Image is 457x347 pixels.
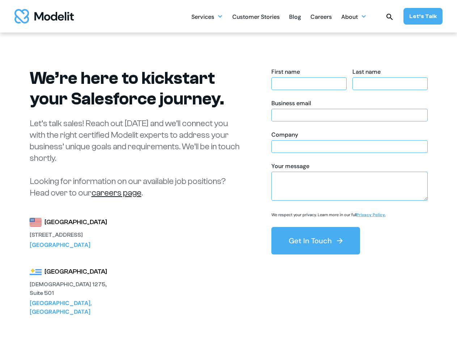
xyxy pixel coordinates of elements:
div: [GEOGRAPHIC_DATA] [45,267,107,277]
div: Business email [271,99,428,107]
div: [STREET_ADDRESS] [30,231,109,239]
div: [GEOGRAPHIC_DATA] [45,217,107,227]
div: About [341,9,367,23]
a: Blog [289,9,301,23]
div: First name [271,68,347,76]
button: Get In Touch [271,227,360,254]
div: Careers [310,10,332,25]
a: Customer Stories [232,9,280,23]
a: home [14,9,74,23]
p: We respect your privacy. Learn more in our full [271,212,386,218]
p: Let’s talk sales! Reach out [DATE] and we’ll connect you with the right certified Modelit experts... [30,118,243,199]
div: About [341,10,358,25]
div: Customer Stories [232,10,280,25]
img: modelit logo [14,9,74,23]
a: Let’s Talk [403,8,443,25]
a: Privacy Policy. [356,212,386,217]
div: Services [191,9,223,23]
div: Services [191,10,214,25]
a: careers page [92,188,141,198]
a: Careers [310,9,332,23]
h1: We’re here to kickstart your Salesforce journey. [30,68,240,109]
div: [GEOGRAPHIC_DATA] [30,241,109,249]
div: Last name [352,68,428,76]
div: Blog [289,10,301,25]
img: arrow right [335,236,344,245]
div: Get In Touch [289,236,332,246]
div: [GEOGRAPHIC_DATA], [GEOGRAPHIC_DATA] [30,299,109,316]
div: Your message [271,162,428,170]
div: [DEMOGRAPHIC_DATA] 1275, Suite 501 [30,280,109,297]
div: Let’s Talk [409,12,437,20]
div: Company [271,131,428,139]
